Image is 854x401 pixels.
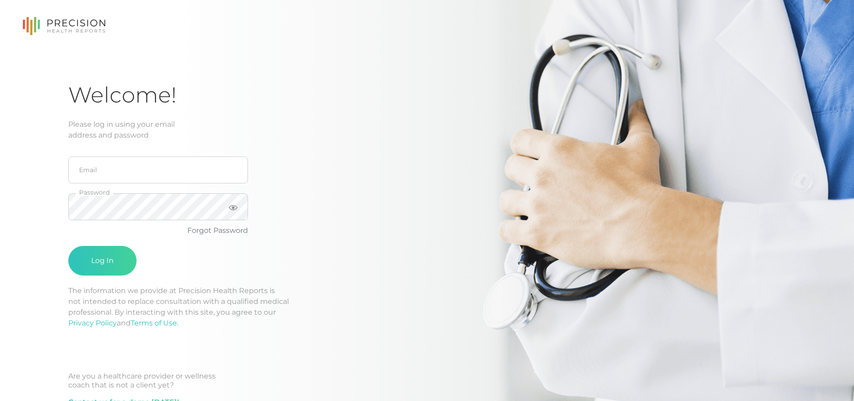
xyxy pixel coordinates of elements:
[131,319,178,327] a: Terms of Use.
[68,156,248,183] input: Email
[68,319,117,327] a: Privacy Policy
[68,82,786,108] h1: Welcome!
[187,226,248,235] a: Forgot Password
[68,285,786,329] p: The information we provide at Precision Health Reports is not intended to replace consultation wi...
[68,246,137,276] button: Log In
[68,119,786,141] div: Please log in using your email address and password
[68,372,786,390] div: Are you a healthcare provider or wellness coach that is not a client yet?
